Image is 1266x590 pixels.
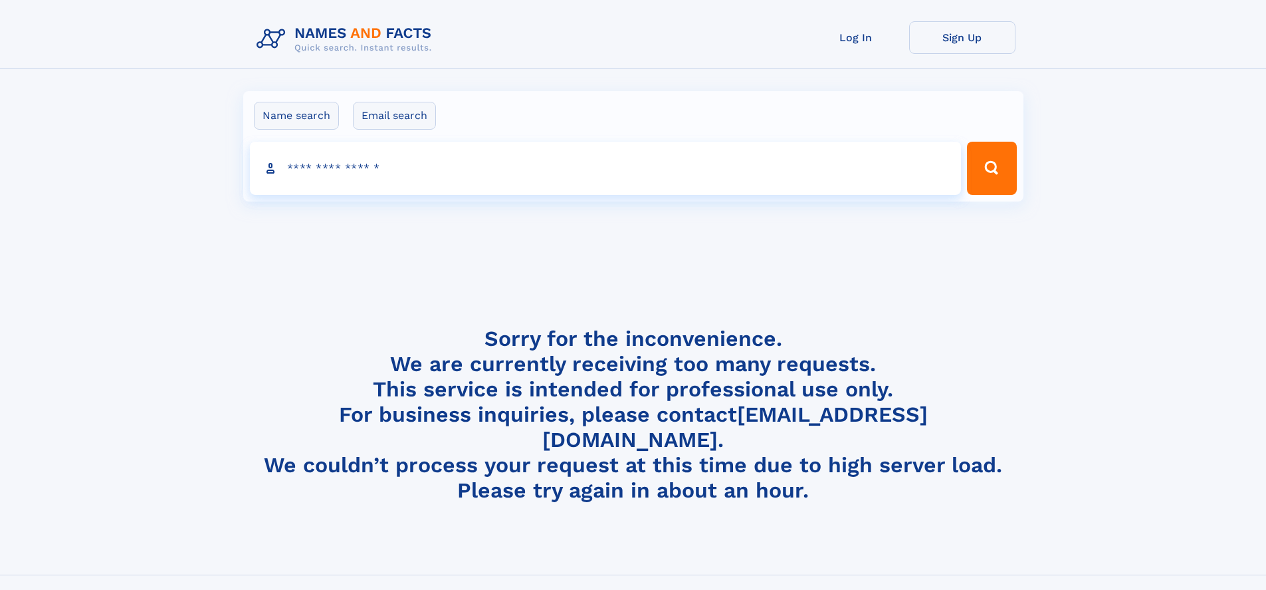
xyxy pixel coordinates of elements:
[803,21,909,54] a: Log In
[254,102,339,130] label: Name search
[967,142,1016,195] button: Search Button
[353,102,436,130] label: Email search
[251,326,1015,504] h4: Sorry for the inconvenience. We are currently receiving too many requests. This service is intend...
[250,142,962,195] input: search input
[542,402,928,452] a: [EMAIL_ADDRESS][DOMAIN_NAME]
[909,21,1015,54] a: Sign Up
[251,21,443,57] img: Logo Names and Facts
